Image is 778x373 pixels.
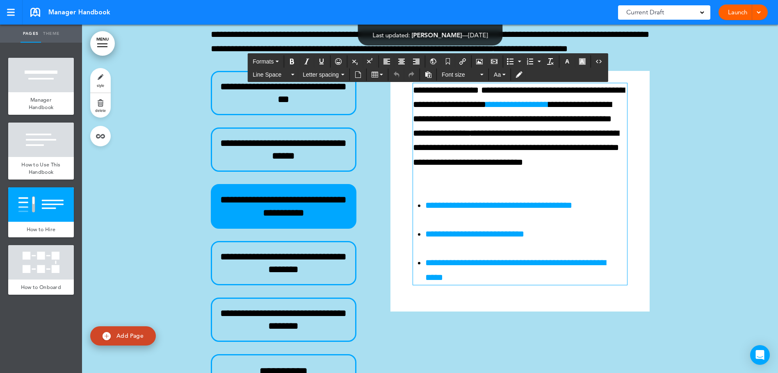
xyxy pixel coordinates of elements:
div: Paste as text [421,68,435,81]
div: Align left [380,55,394,68]
span: Manager Handbook [29,96,53,111]
div: Numbered list [524,55,543,68]
div: Bold [285,55,299,68]
a: MENU [90,31,115,56]
a: style [90,68,111,93]
div: Underline [315,55,329,68]
span: How to Use This Handbook [21,161,61,175]
span: Formats [253,58,274,65]
div: Align center [395,55,408,68]
span: Font size [442,71,479,79]
span: Manager Handbook [48,8,110,17]
div: Airmason image [472,55,486,68]
span: [PERSON_NAME] [411,31,462,39]
div: Insert/edit airmason link [456,55,470,68]
div: Anchor [441,55,455,68]
div: Undo [390,68,404,81]
span: [DATE] [468,31,488,39]
div: Open Intercom Messenger [750,345,770,365]
div: Source code [592,55,606,68]
a: Theme [41,25,62,43]
div: Subscript [348,55,362,68]
a: How to Use This Handbook [8,157,74,180]
a: How to Hire [8,222,74,237]
div: Insert/edit media [487,55,501,68]
span: Current Draft [626,7,664,18]
div: Align right [409,55,423,68]
div: — [372,32,488,38]
span: Letter spacing [303,71,340,79]
a: Manager Handbook [8,92,74,115]
span: How to Hire [27,226,55,233]
a: Pages [21,25,41,43]
div: Table [368,68,387,81]
span: How to Onboard [21,284,61,291]
a: Launch [725,5,751,20]
div: Italic [300,55,314,68]
a: How to Onboard [8,280,74,295]
div: Toggle Tracking Changes [512,68,526,81]
span: Line Space [253,71,290,79]
div: Bullet list [504,55,523,68]
span: style [97,83,104,88]
div: Superscript [363,55,377,68]
span: Last updated: [372,31,410,39]
div: Insert/Edit global anchor link [426,55,440,68]
div: Clear formatting [543,55,557,68]
div: Insert document [351,68,365,81]
a: delete [90,93,111,118]
span: Aa [494,71,501,78]
div: Redo [404,68,418,81]
a: Add Page [90,326,156,346]
span: Add Page [116,332,144,339]
span: delete [95,108,106,113]
img: add.svg [103,332,111,340]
